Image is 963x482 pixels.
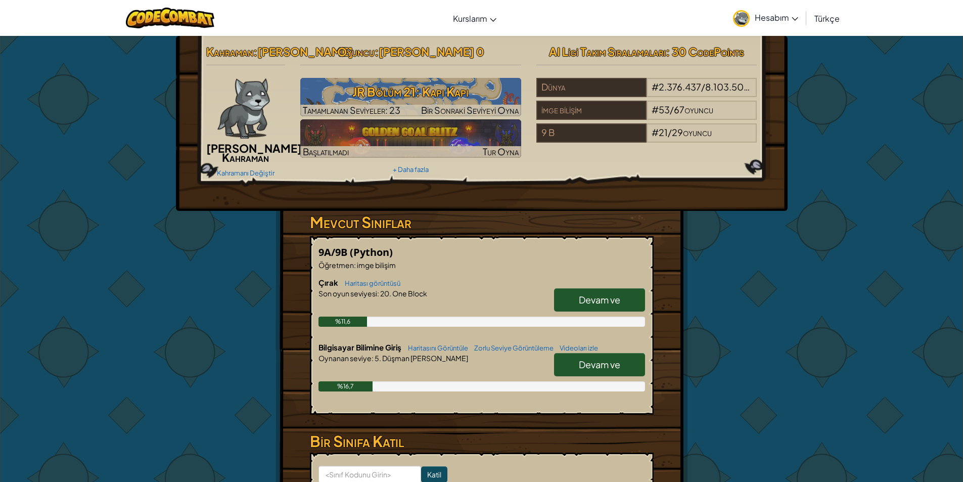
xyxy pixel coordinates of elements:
[382,354,468,363] font: Düşman [PERSON_NAME]
[408,344,468,352] font: Haritasını Görüntüle
[345,279,400,287] font: Haritası görüntüsü
[683,126,712,138] font: oyuncu
[536,110,757,122] a: imge bilişim#53/67oyuncu
[549,45,666,59] font: AI Ligi Takım Sıralamaları
[659,104,670,115] font: 53
[303,146,349,157] font: Başlatılmadı
[421,104,519,116] font: Bir Sonraki Seviyeyi Oyna
[392,289,427,298] font: One Block
[352,84,469,99] font: JR Bölüm 21: Kapı Kapı
[300,78,521,116] a: Bir Sonraki Seviyeyi Oyna
[541,126,555,138] font: 9 B
[393,165,429,173] font: + Daha fazla
[253,45,257,59] font: :
[337,45,375,59] font: Oyuncu
[318,260,354,270] font: Öğretmen
[318,342,401,352] font: Bilgisayar Bilimine Giriş
[375,45,379,59] font: :
[337,382,354,390] font: %16,7
[217,78,269,139] img: wolf-pup-paper-doll.png
[579,294,620,305] font: Devam ve
[684,104,713,115] font: oyuncu
[318,289,377,298] font: Son oyun seviyesi
[335,318,350,325] font: %11,6
[536,133,757,145] a: 9 B#21/29oyuncu
[318,278,338,287] font: Çırak
[483,146,519,157] font: Tur Oyna
[310,431,404,451] font: Bir Sınıfa Katıl
[652,104,659,115] font: #
[377,289,379,298] font: :
[257,45,353,59] font: [PERSON_NAME]
[318,245,347,259] font: 9A/9B
[379,45,484,59] font: [PERSON_NAME] 0
[652,81,659,93] font: #
[318,354,372,363] font: Oynanan seviye
[303,104,400,116] font: Tamamlanan Seviyeler: 23
[372,354,374,363] font: :
[300,119,521,158] a: BaşlatılmadıTur Oyna
[728,2,803,34] a: Hesabım
[666,45,744,59] font: : 30 CodePoints
[560,344,598,352] font: Videoları izle
[668,126,672,138] font: /
[536,87,757,99] a: Dünya#2.376.437/8.103.501oyuncu
[733,10,750,27] img: avatar
[448,5,501,32] a: Kurslarım
[809,5,845,32] a: Türkçe
[541,104,582,115] font: imge bilişim
[659,81,701,93] font: 2.376.437
[652,126,659,138] font: #
[300,78,521,116] img: JR Bölüm 21: Kapı Kapı
[375,354,381,363] font: 5.
[659,126,668,138] font: 21
[670,104,674,115] font: /
[380,289,391,298] font: 20.
[579,359,620,370] font: Devam ve
[126,8,214,28] img: CodeCombat logosu
[453,13,487,24] font: Kurslarım
[206,141,302,164] font: [PERSON_NAME] Kahraman
[206,45,253,59] font: Kahraman
[300,119,521,158] img: Altın Gol
[357,260,396,270] font: imge bilişim
[474,344,554,352] font: Zorlu Seviye Görüntüleme
[755,12,789,23] font: Hesabım
[541,81,565,93] font: Dünya
[310,212,411,232] font: Mevcut Sınıflar
[217,169,274,177] font: Kahramanı Değiştir
[354,260,356,270] font: :
[705,81,750,93] font: 8.103.501
[701,81,705,93] font: /
[350,245,393,259] font: (Python)
[672,126,683,138] font: 29
[814,13,840,24] font: Türkçe
[674,104,684,115] font: 67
